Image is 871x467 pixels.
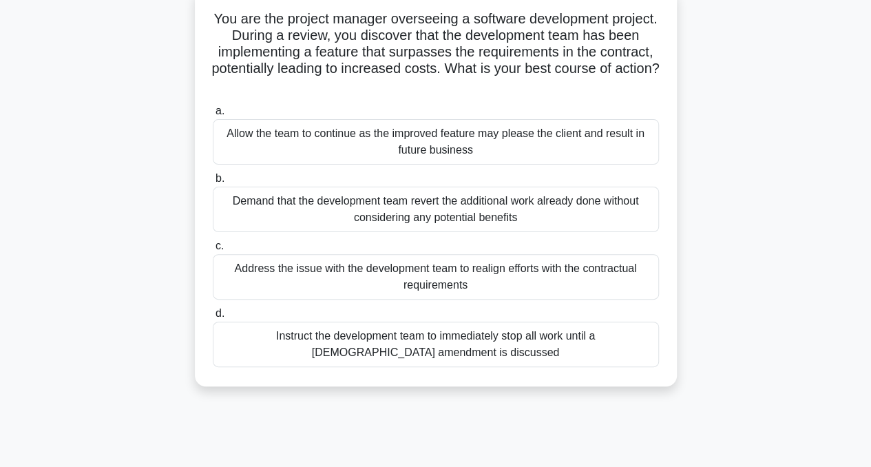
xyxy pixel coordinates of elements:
[213,322,659,367] div: Instruct the development team to immediately stop all work until a [DEMOGRAPHIC_DATA] amendment i...
[213,119,659,165] div: Allow the team to continue as the improved feature may please the client and result in future bus...
[213,187,659,232] div: Demand that the development team revert the additional work already done without considering any ...
[216,105,224,116] span: a.
[216,240,224,251] span: c.
[213,254,659,300] div: Address the issue with the development team to realign efforts with the contractual requirements
[216,172,224,184] span: b.
[211,10,660,94] h5: You are the project manager overseeing a software development project. During a review, you disco...
[216,307,224,319] span: d.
